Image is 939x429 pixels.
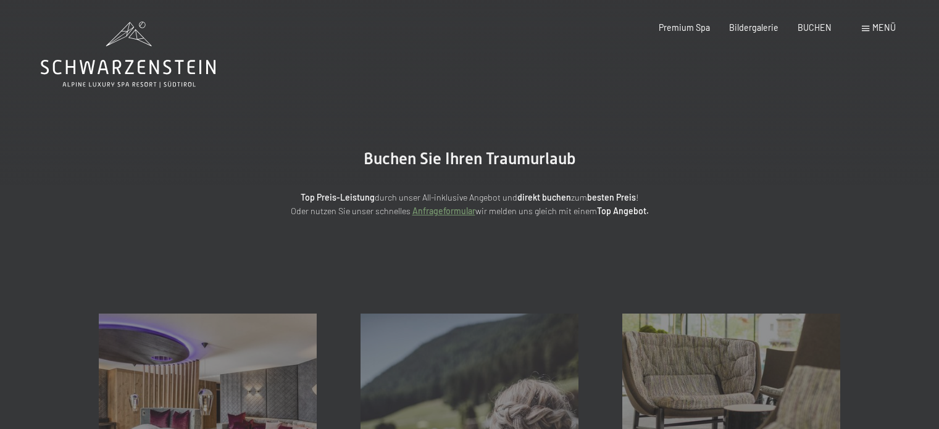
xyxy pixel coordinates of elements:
strong: direkt buchen [517,192,571,202]
a: Bildergalerie [729,22,778,33]
strong: Top Preis-Leistung [301,192,375,202]
span: Buchen Sie Ihren Traumurlaub [364,149,576,168]
p: durch unser All-inklusive Angebot und zum ! Oder nutzen Sie unser schnelles wir melden uns gleich... [198,191,741,219]
strong: Top Angebot. [597,206,649,216]
strong: besten Preis [587,192,636,202]
a: Premium Spa [659,22,710,33]
span: Menü [872,22,896,33]
a: BUCHEN [798,22,832,33]
a: Anfrageformular [412,206,475,216]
